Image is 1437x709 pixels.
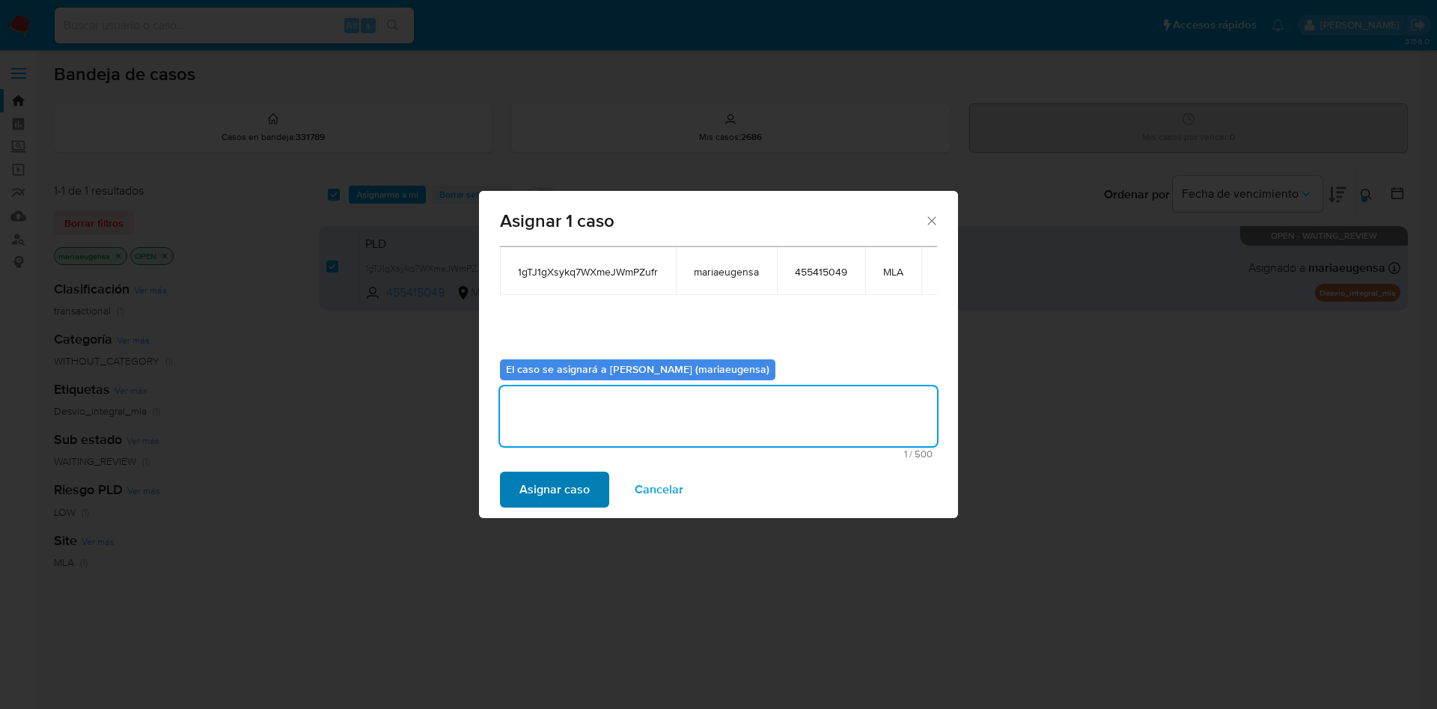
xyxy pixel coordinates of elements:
[635,473,683,506] span: Cancelar
[500,212,924,230] span: Asignar 1 caso
[615,472,703,508] button: Cancelar
[883,265,903,279] span: MLA
[506,362,769,377] b: El caso se asignará a [PERSON_NAME] (mariaeugensa)
[924,213,938,227] button: Cerrar ventana
[519,473,590,506] span: Asignar caso
[500,472,609,508] button: Asignar caso
[518,265,658,279] span: 1gTJ1gXsykq7WXmeJWmPZufr
[795,265,847,279] span: 455415049
[479,191,958,518] div: assign-modal
[694,265,759,279] span: mariaeugensa
[504,449,933,459] span: Máximo 500 caracteres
